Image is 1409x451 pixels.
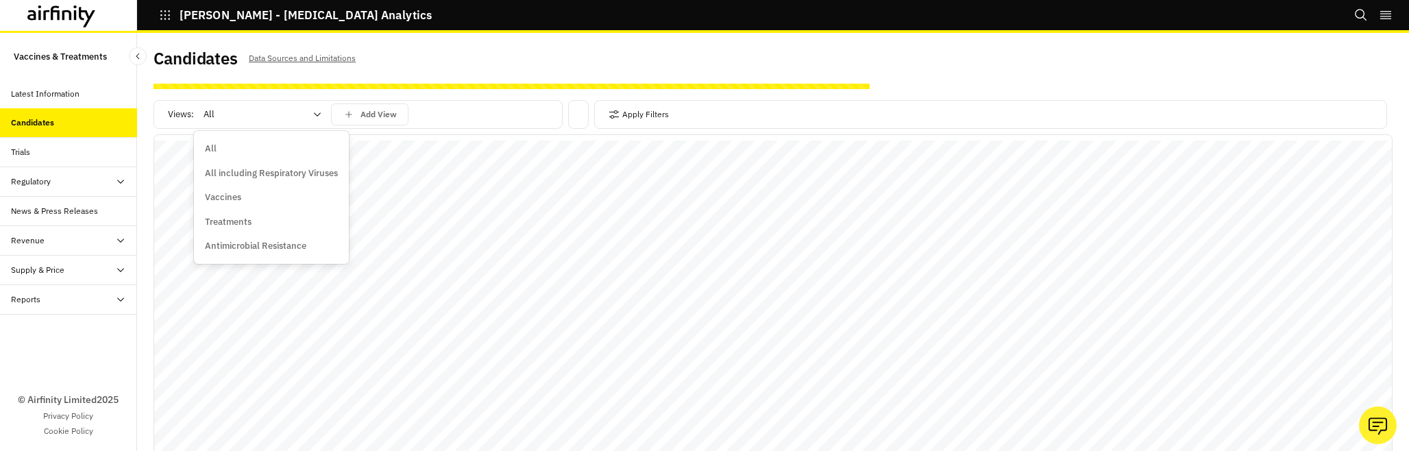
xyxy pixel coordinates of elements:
p: Vaccines [205,191,241,204]
div: Regulatory [11,175,51,188]
div: Revenue [11,234,45,247]
div: Latest Information [11,88,79,100]
div: Supply & Price [11,264,64,276]
p: All [205,142,217,156]
a: Privacy Policy [43,410,93,422]
p: © Airfinity Limited 2025 [18,393,119,407]
p: Data Sources and Limitations [249,51,356,66]
h2: Candidates [154,49,238,69]
p: Vaccines & Treatments [14,44,107,69]
p: Add View [360,110,397,119]
div: News & Press Releases [11,205,98,217]
p: [PERSON_NAME] - [MEDICAL_DATA] Analytics [180,9,432,21]
button: Ask our analysts [1359,406,1397,444]
button: Search [1354,3,1368,27]
button: save changes [331,103,408,125]
div: Reports [11,293,40,306]
button: [PERSON_NAME] - [MEDICAL_DATA] Analytics [159,3,432,27]
p: Treatments [205,215,252,229]
button: Apply Filters [609,103,669,125]
p: All including Respiratory Viruses [205,167,338,180]
a: Cookie Policy [44,425,93,437]
div: Candidates [11,117,54,129]
p: Antimicrobial Resistance [205,239,306,253]
button: Close Sidebar [129,47,147,65]
div: Trials [11,146,30,158]
div: Views: [168,103,408,125]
